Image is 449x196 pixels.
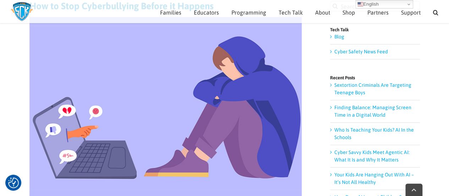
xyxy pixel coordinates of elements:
button: Consent Preferences [8,178,19,188]
span: Tech Talk [279,10,303,15]
a: Cyber Safety News Feed [334,49,388,54]
a: Your Kids Are Hanging Out With AI – It’s Not All Healthy [334,172,414,185]
img: en [357,1,363,7]
img: Savvy Cyber Kids Logo [11,2,33,21]
span: Programming [231,10,266,15]
a: Cyber Savvy Kids Meet Agentic AI: What It Is and Why It Matters [334,149,410,163]
span: Shop [343,10,355,15]
span: Educators [194,10,219,15]
h4: Tech Talk [330,27,420,32]
span: Families [160,10,181,15]
span: Partners [367,10,389,15]
span: About [315,10,330,15]
a: Who Is Teaching Your Kids? AI In the Schools [334,127,414,140]
a: Blog [334,34,344,39]
img: Revisit consent button [8,178,19,188]
h4: Recent Posts [330,75,420,80]
span: Support [401,10,421,15]
a: Sextortion Criminals Are Targeting Teenage Boys [334,82,411,95]
a: Finding Balance: Managing Screen Time in a Digital World [334,105,411,118]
